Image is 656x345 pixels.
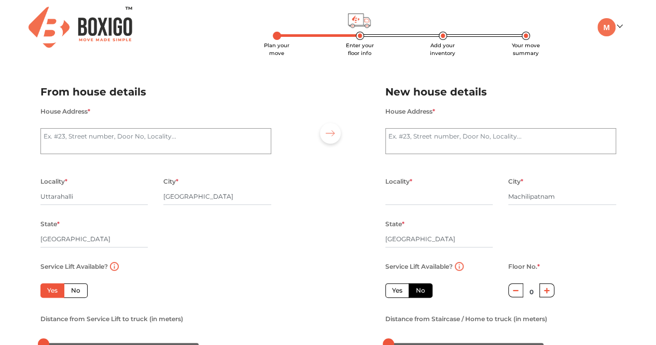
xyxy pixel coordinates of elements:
[40,260,108,273] label: Service Lift Available?
[264,42,289,57] span: Plan your move
[508,175,523,188] label: City
[40,84,271,101] h2: From house details
[385,312,547,326] label: Distance from Staircase / Home to truck (in meters)
[40,283,64,298] label: Yes
[508,260,540,273] label: Floor No.
[385,84,616,101] h2: New house details
[385,217,404,231] label: State
[385,175,412,188] label: Locality
[346,42,374,57] span: Enter your floor info
[385,260,453,273] label: Service Lift Available?
[64,283,88,298] label: No
[512,42,540,57] span: Your move summary
[163,175,178,188] label: City
[40,105,90,118] label: House Address
[40,175,67,188] label: Locality
[385,105,435,118] label: House Address
[29,7,132,48] img: Boxigo
[385,283,409,298] label: Yes
[40,217,60,231] label: State
[430,42,455,57] span: Add your inventory
[40,312,183,326] label: Distance from Service Lift to truck (in meters)
[409,283,432,298] label: No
